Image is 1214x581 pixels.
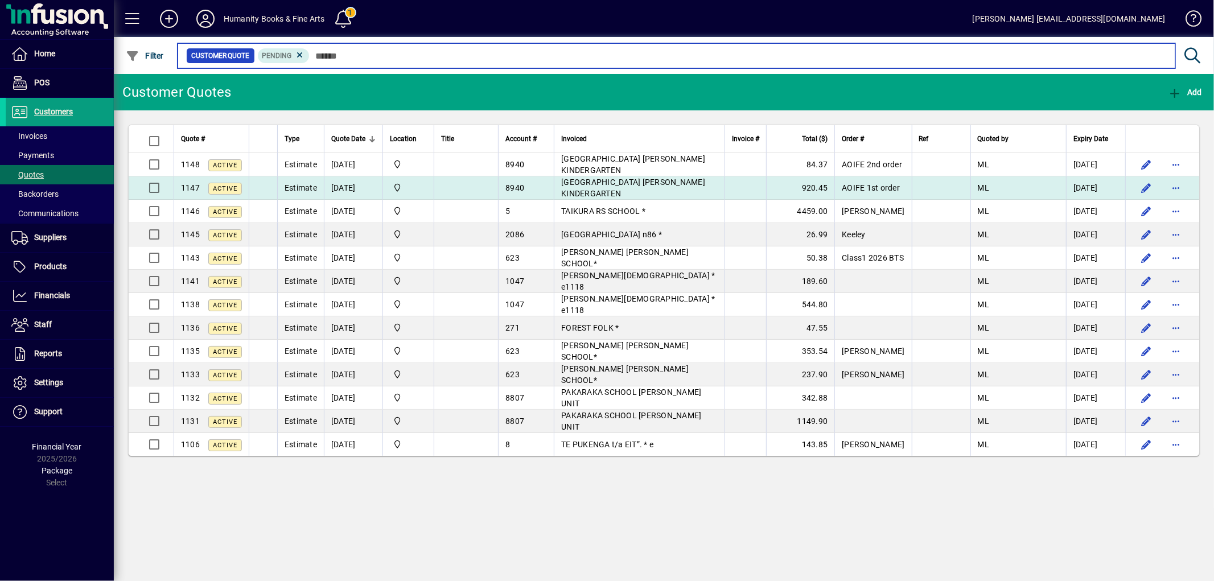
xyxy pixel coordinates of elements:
[123,46,167,66] button: Filter
[1137,179,1155,197] button: Edit
[1066,153,1125,176] td: [DATE]
[390,298,427,311] span: Humanity Books & Fine Art Supplies
[441,133,454,145] span: Title
[978,440,990,449] span: ML
[11,151,54,160] span: Payments
[1137,249,1155,267] button: Edit
[766,433,834,456] td: 143.85
[181,133,205,145] span: Quote #
[978,133,1059,145] div: Quoted by
[766,270,834,293] td: 189.60
[842,183,900,192] span: AOIFE 1st order
[978,277,990,286] span: ML
[766,293,834,316] td: 544.80
[181,417,200,426] span: 1131
[6,184,114,204] a: Backorders
[181,253,200,262] span: 1143
[505,347,520,356] span: 623
[1177,2,1200,39] a: Knowledge Base
[213,325,237,332] span: Active
[285,183,317,192] span: Estimate
[390,133,427,145] div: Location
[1167,225,1185,244] button: More options
[842,207,904,216] span: [PERSON_NAME]
[978,347,990,356] span: ML
[285,440,317,449] span: Estimate
[561,271,715,291] span: [PERSON_NAME][DEMOGRAPHIC_DATA] * e1118
[224,10,325,28] div: Humanity Books & Fine Arts
[213,185,237,192] span: Active
[6,126,114,146] a: Invoices
[285,417,317,426] span: Estimate
[561,411,701,431] span: PAKARAKA SCHOOL [PERSON_NAME] UNIT
[122,83,232,101] div: Customer Quotes
[324,293,382,316] td: [DATE]
[1167,249,1185,267] button: More options
[1167,319,1185,337] button: More options
[181,440,200,449] span: 1106
[181,347,200,356] span: 1135
[978,417,990,426] span: ML
[1167,295,1185,314] button: More options
[842,230,866,239] span: Keeley
[181,183,200,192] span: 1147
[505,323,520,332] span: 271
[6,311,114,339] a: Staff
[390,205,427,217] span: Humanity Books & Fine Art Supplies
[766,386,834,410] td: 342.88
[505,417,524,426] span: 8807
[32,442,82,451] span: Financial Year
[732,133,759,145] span: Invoice #
[766,363,834,386] td: 237.90
[390,415,427,427] span: Humanity Books & Fine Art Supplies
[181,207,200,216] span: 1146
[390,322,427,334] span: Humanity Books & Fine Art Supplies
[6,40,114,68] a: Home
[213,418,237,426] span: Active
[561,323,619,332] span: FOREST FOLK *
[1137,342,1155,360] button: Edit
[1167,389,1185,407] button: More options
[1066,316,1125,340] td: [DATE]
[285,323,317,332] span: Estimate
[6,204,114,223] a: Communications
[181,133,242,145] div: Quote #
[285,207,317,216] span: Estimate
[285,277,317,286] span: Estimate
[766,223,834,246] td: 26.99
[505,183,524,192] span: 8940
[561,294,715,315] span: [PERSON_NAME][DEMOGRAPHIC_DATA] * e1118
[1167,179,1185,197] button: More options
[1137,155,1155,174] button: Edit
[842,370,904,379] span: [PERSON_NAME]
[324,410,382,433] td: [DATE]
[285,370,317,379] span: Estimate
[561,207,645,216] span: TAIKURA RS SCHOOL *
[181,300,200,309] span: 1138
[324,200,382,223] td: [DATE]
[561,154,705,175] span: [GEOGRAPHIC_DATA] [PERSON_NAME] KINDERGARTEN
[11,131,47,141] span: Invoices
[1167,412,1185,430] button: More options
[324,270,382,293] td: [DATE]
[919,133,964,145] div: Ref
[766,153,834,176] td: 84.37
[181,370,200,379] span: 1133
[42,466,72,475] span: Package
[181,160,200,169] span: 1148
[1165,82,1205,102] button: Add
[213,395,237,402] span: Active
[324,433,382,456] td: [DATE]
[1066,433,1125,456] td: [DATE]
[34,233,67,242] span: Suppliers
[390,275,427,287] span: Humanity Books & Fine Art Supplies
[1137,272,1155,290] button: Edit
[1167,342,1185,360] button: More options
[213,255,237,262] span: Active
[262,52,292,60] span: Pending
[1137,365,1155,384] button: Edit
[151,9,187,29] button: Add
[285,160,317,169] span: Estimate
[34,78,50,87] span: POS
[181,323,200,332] span: 1136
